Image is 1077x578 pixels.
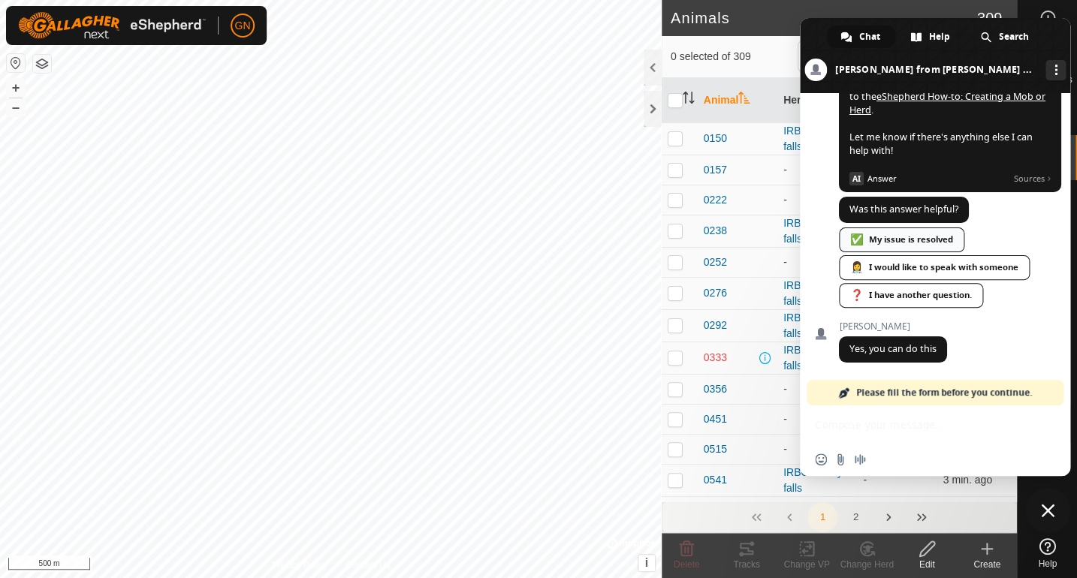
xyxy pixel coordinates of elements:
div: Edit [897,558,957,571]
span: Help [1038,559,1057,568]
span: ✅ [850,233,864,245]
div: IRBG mostly falls [783,215,851,247]
div: - [783,441,851,457]
span: Chat [859,26,880,48]
button: Reset Map [7,54,25,72]
span: 0451 [704,411,727,427]
app-display-virtual-paddock-transition: - [863,474,867,486]
img: Gallagher Logo [18,12,206,39]
span: Search [999,26,1029,48]
input: Search (S) [798,41,979,72]
span: Was this answer helpful? [849,203,958,215]
span: ❓ [850,289,864,301]
div: More channels [1045,60,1066,80]
span: GN [235,18,251,34]
span: Sources [1014,172,1051,185]
span: 0276 [704,285,727,301]
span: 👩‍⚕️ [850,261,864,273]
div: - [783,411,851,427]
span: Send a file [834,453,846,465]
span: 309 [977,7,1002,29]
span: 0222 [704,192,727,208]
span: 0157 [704,162,727,178]
a: Contact Us [345,558,390,572]
span: Delete [674,559,700,570]
span: 0515 [704,441,727,457]
div: Tracks [716,558,777,571]
span: Sep 13, 2025, 4:19 PM [943,474,992,486]
button: + [7,79,25,97]
a: eShepherd How-to: Creating a Mob or Herd [849,90,1045,116]
a: Privacy Policy [271,558,327,572]
span: 0238 [704,223,727,239]
span: 0150 [704,131,727,146]
button: Next Page [873,502,904,532]
th: Herd [777,78,857,123]
span: 0333 [704,350,727,366]
span: 0 selected of 309 [671,49,798,65]
span: Help [929,26,950,48]
div: IRBG mostly falls [783,465,851,496]
div: - [783,381,851,397]
div: IRBG mostly falls [783,123,851,155]
p-sorticon: Activate to sort [683,94,695,106]
span: 0252 [704,254,727,270]
span: AI [849,172,864,185]
div: Close chat [1025,488,1070,533]
div: Change VP [777,558,837,571]
div: I have another question. [839,283,983,308]
h2: Animals [671,9,977,27]
span: Insert an emoji [815,453,827,465]
div: Create [957,558,1017,571]
div: - [783,192,851,208]
button: 1 [807,502,837,532]
div: IRBG mostly falls [783,342,851,374]
span: 0356 [704,381,727,397]
span: Answer [867,172,1008,185]
div: Search [967,26,1044,48]
div: My issue is resolved [839,227,964,252]
div: IRBG mostly falls [783,310,851,342]
div: Chat [827,26,895,48]
span: i [645,556,648,569]
a: Help [1018,532,1077,574]
div: I would like to speak with someone [839,255,1030,280]
button: Last Page [907,502,937,532]
th: Animal [698,78,777,123]
div: - [783,254,851,270]
button: Map Layers [33,55,51,73]
div: - [783,162,851,178]
span: [PERSON_NAME] [839,321,947,332]
span: Yes, you can do this [849,342,937,355]
div: Change Herd [837,558,897,571]
button: – [7,98,25,116]
div: Help [897,26,965,48]
div: IRBG mostly falls [783,278,851,309]
p-sorticon: Activate to sort [738,94,750,106]
button: 2 [840,502,870,532]
button: i [638,555,655,571]
span: 0292 [704,318,727,333]
span: Please fill the form before you continue. [856,380,1032,405]
span: Audio message [854,453,866,465]
span: 0541 [704,472,727,488]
